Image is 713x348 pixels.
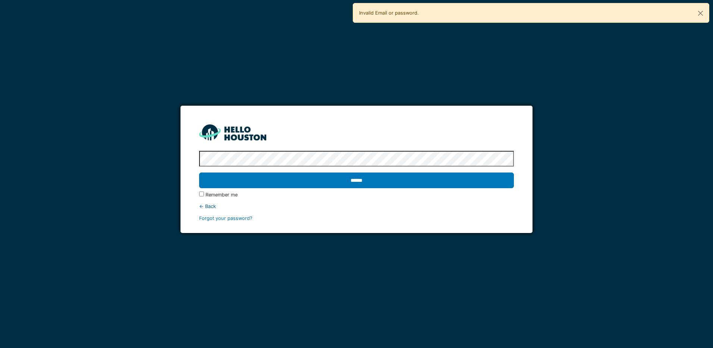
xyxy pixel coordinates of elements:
label: Remember me [205,191,238,198]
img: HH_line-BYnF2_Hg.png [199,124,266,140]
a: Forgot your password? [199,215,252,221]
div: Invalid Email or password. [353,3,709,23]
div: ← Back [199,203,513,210]
button: Close [692,3,709,23]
